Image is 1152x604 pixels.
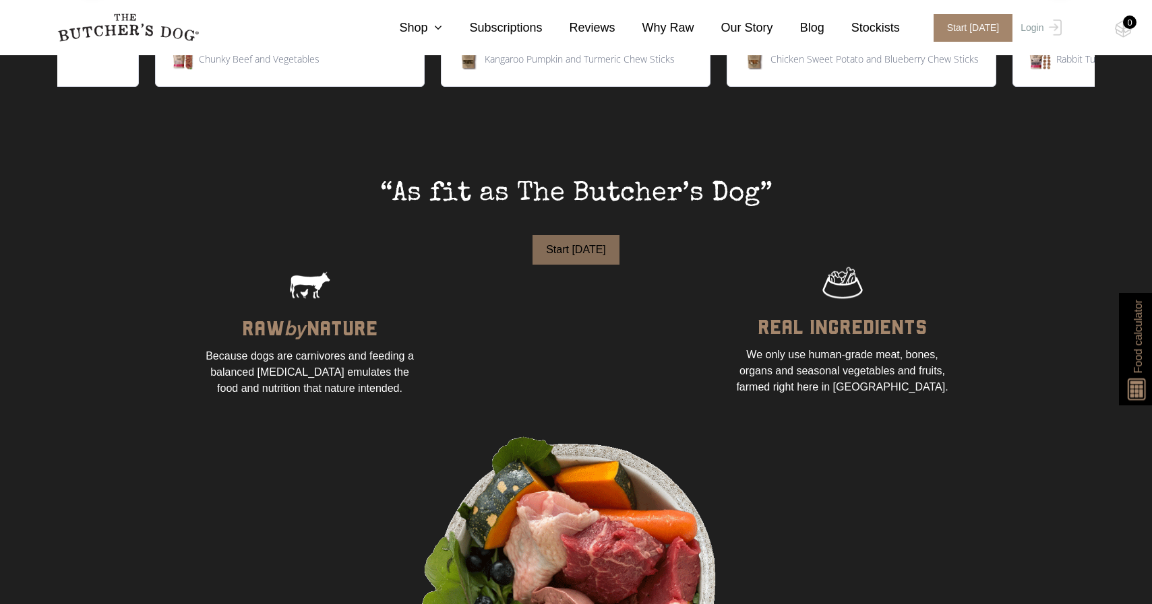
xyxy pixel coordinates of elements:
[694,19,773,37] a: Our Story
[1123,15,1136,29] div: 0
[1115,20,1132,38] img: TBD_Cart-Empty.png
[758,305,927,347] div: REAL INGREDIENTS
[744,48,979,70] div: Navigate to Chicken Sweet Potato and Blueberry Chew Sticks
[735,347,950,395] div: We only use human-grade meat, bones, organs and seasonal vegetables and fruits, farmed right here...
[442,19,542,37] a: Subscriptions
[485,54,675,65] span: Kangaroo Pumpkin and Turmeric Chew Sticks
[372,19,442,37] a: Shop
[202,348,418,397] div: Because dogs are carnivores and feeding a balanced [MEDICAL_DATA] emulates the food and nutrition...
[543,19,615,37] a: Reviews
[770,54,979,65] span: Chicken Sweet Potato and Blueberry Chew Sticks
[285,312,307,341] span: by
[773,19,824,37] a: Blog
[920,14,1018,42] a: Start [DATE]
[458,48,694,70] div: Navigate to Kangaroo Pumpkin and Turmeric Chew Sticks
[242,305,377,348] div: RAW NATURE
[533,235,619,265] button: Start [DATE]
[615,19,694,37] a: Why Raw
[202,235,950,265] a: Start [DATE]
[824,19,900,37] a: Stockists
[1017,14,1061,42] a: Login
[202,174,950,235] div: “As fit as The Butcher’s Dog”
[934,14,1013,42] span: Start [DATE]
[1130,300,1146,373] span: Food calculator
[199,54,320,65] span: Chunky Beef and Vegetables
[172,48,408,70] div: Navigate to Chunky Beef and Vegetables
